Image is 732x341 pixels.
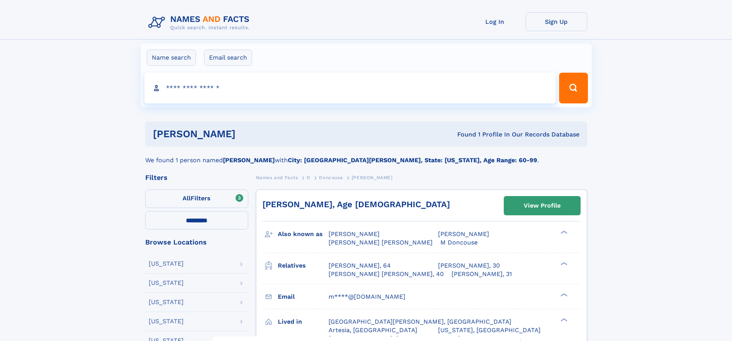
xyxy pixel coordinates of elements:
span: [PERSON_NAME] [352,175,393,180]
a: View Profile [504,196,580,215]
b: [PERSON_NAME] [223,156,275,164]
img: Logo Names and Facts [145,12,256,33]
a: Log In [464,12,526,31]
div: ❯ [559,261,568,266]
label: Name search [147,50,196,66]
div: [US_STATE] [149,261,184,267]
span: [PERSON_NAME] [438,230,489,238]
label: Email search [204,50,252,66]
div: ❯ [559,292,568,297]
h3: Relatives [278,259,329,272]
div: View Profile [524,197,561,215]
a: D [307,173,310,182]
a: Doncouse [319,173,343,182]
div: Filters [145,174,248,181]
button: Search Button [559,73,588,103]
div: [US_STATE] [149,299,184,305]
h3: Also known as [278,228,329,241]
div: We found 1 person named with . [145,146,587,165]
h1: [PERSON_NAME] [153,129,347,139]
div: ❯ [559,230,568,235]
div: Found 1 Profile In Our Records Database [346,130,579,139]
label: Filters [145,190,248,208]
a: [PERSON_NAME], Age [DEMOGRAPHIC_DATA] [262,200,450,209]
span: [PERSON_NAME] [329,230,380,238]
a: [PERSON_NAME] [PERSON_NAME], 40 [329,270,444,278]
h3: Lived in [278,315,329,328]
div: [US_STATE] [149,318,184,324]
b: City: [GEOGRAPHIC_DATA][PERSON_NAME], State: [US_STATE], Age Range: 60-99 [288,156,537,164]
span: All [183,195,191,202]
span: Artesia, [GEOGRAPHIC_DATA] [329,326,417,334]
span: M Doncouse [440,239,478,246]
input: search input [144,73,556,103]
a: [PERSON_NAME], 30 [438,261,500,270]
a: Names and Facts [256,173,298,182]
div: ❯ [559,317,568,322]
span: [GEOGRAPHIC_DATA][PERSON_NAME], [GEOGRAPHIC_DATA] [329,318,511,325]
a: Sign Up [526,12,587,31]
div: [US_STATE] [149,280,184,286]
span: Doncouse [319,175,343,180]
div: Browse Locations [145,239,248,246]
span: [US_STATE], [GEOGRAPHIC_DATA] [438,326,541,334]
span: D [307,175,310,180]
span: [PERSON_NAME] [PERSON_NAME] [329,239,433,246]
a: [PERSON_NAME], 31 [451,270,512,278]
h3: Email [278,290,329,303]
a: [PERSON_NAME], 64 [329,261,391,270]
